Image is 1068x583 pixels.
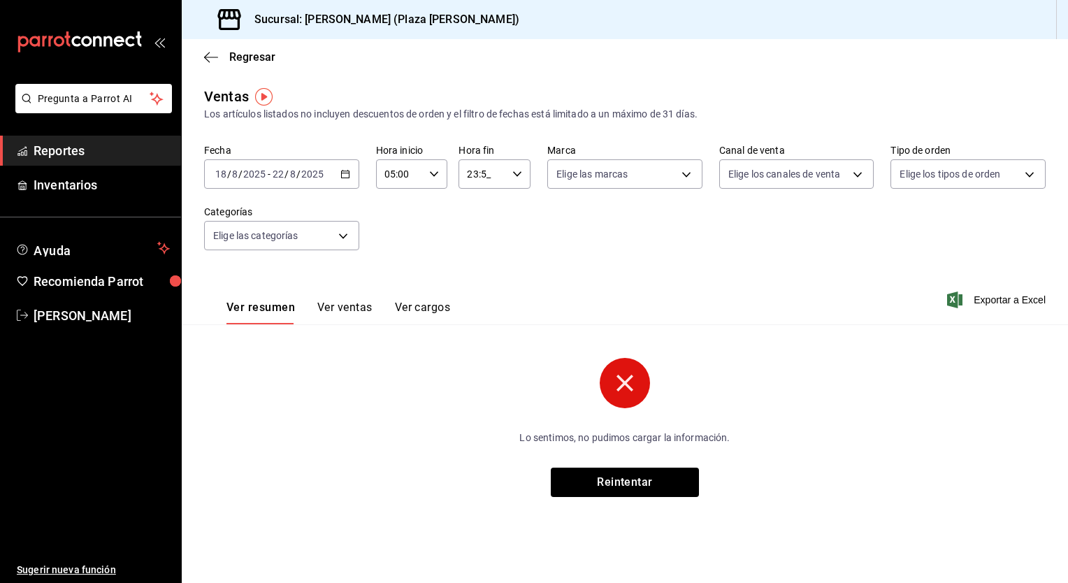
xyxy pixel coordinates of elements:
[204,145,359,155] label: Fecha
[238,168,243,180] span: /
[243,11,519,28] h3: Sucursal: [PERSON_NAME] (Plaza [PERSON_NAME])
[900,167,1000,181] span: Elige los tipos de orden
[204,107,1046,122] div: Los artículos listados no incluyen descuentos de orden y el filtro de fechas está limitado a un m...
[15,84,172,113] button: Pregunta a Parrot AI
[268,168,270,180] span: -
[243,168,266,180] input: ----
[547,145,702,155] label: Marca
[215,168,227,180] input: --
[226,301,450,324] div: navigation tabs
[950,291,1046,308] button: Exportar a Excel
[317,301,373,324] button: Ver ventas
[34,240,152,257] span: Ayuda
[38,92,150,106] span: Pregunta a Parrot AI
[34,175,170,194] span: Inventarios
[296,168,301,180] span: /
[556,167,628,181] span: Elige las marcas
[227,168,231,180] span: /
[213,229,298,243] span: Elige las categorías
[34,272,170,291] span: Recomienda Parrot
[719,145,874,155] label: Canal de venta
[226,301,295,324] button: Ver resumen
[890,145,1046,155] label: Tipo de orden
[432,431,818,445] p: Lo sentimos, no pudimos cargar la información.
[255,88,273,106] img: Tooltip marker
[204,86,249,107] div: Ventas
[154,36,165,48] button: open_drawer_menu
[289,168,296,180] input: --
[459,145,531,155] label: Hora fin
[34,141,170,160] span: Reportes
[284,168,289,180] span: /
[395,301,451,324] button: Ver cargos
[376,145,448,155] label: Hora inicio
[204,50,275,64] button: Regresar
[728,167,840,181] span: Elige los canales de venta
[34,306,170,325] span: [PERSON_NAME]
[10,101,172,116] a: Pregunta a Parrot AI
[272,168,284,180] input: --
[204,207,359,217] label: Categorías
[301,168,324,180] input: ----
[17,563,170,577] span: Sugerir nueva función
[231,168,238,180] input: --
[551,468,699,497] button: Reintentar
[229,50,275,64] span: Regresar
